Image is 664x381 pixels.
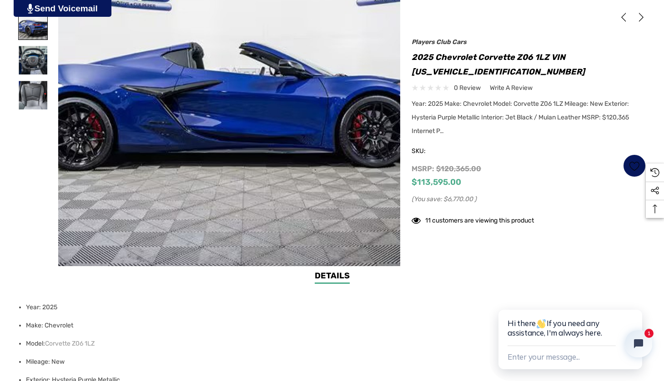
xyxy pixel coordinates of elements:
[412,100,629,135] span: Year: 2025 Make: Chevrolet Model: Corvette Z06 1LZ Mileage: New Exterior: Hysteria Purple Metalli...
[436,164,481,173] span: $120,365.00
[26,335,640,353] li: Model:
[474,195,477,203] span: )
[26,317,640,335] li: Make: Chevrolet
[619,13,632,22] a: Previous
[633,13,646,22] a: Next
[412,212,534,226] div: 11 customers are viewing this product
[650,168,659,177] svg: Recently Viewed
[19,81,47,109] img: For Sale 2025 Chevrolet Corvette Z06 1LZ VIN 1G1YD2D30S5602869
[490,82,533,94] a: Write a Review
[650,186,659,195] svg: Social Media
[315,270,350,284] a: Details
[26,353,640,371] li: Mileage: New
[490,84,533,92] span: Write a Review
[412,38,467,46] a: Players Club Cars
[489,281,664,381] iframe: Tidio Chat
[26,298,640,317] li: Year: 2025
[629,161,640,171] svg: Wish List
[19,46,47,74] img: For Sale 2025 Chevrolet Corvette Z06 1LZ VIN 1G1YD2D30S5602869
[45,335,95,353] a: Corvette Z06 1LZ
[412,145,457,158] span: SKU:
[19,11,47,40] img: For Sale 2025 Chevrolet Corvette Z06 1LZ VIN 1G1YD2D30S5602869
[412,195,442,203] span: (You save:
[412,177,461,187] span: $113,595.00
[646,204,664,213] svg: Top
[623,154,646,177] a: Wish List
[454,82,481,94] span: 0 review
[412,50,646,79] h1: 2025 Chevrolet Corvette Z06 1LZ VIN [US_VEHICLE_IDENTIFICATION_NUMBER]
[27,4,33,14] img: PjwhLS0gR2VuZXJhdG9yOiBHcmF2aXQuaW8gLS0+PHN2ZyB4bWxucz0iaHR0cDovL3d3dy53My5vcmcvMjAwMC9zdmciIHhtb...
[443,195,473,203] span: $6,770.00
[412,164,434,173] span: MSRP:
